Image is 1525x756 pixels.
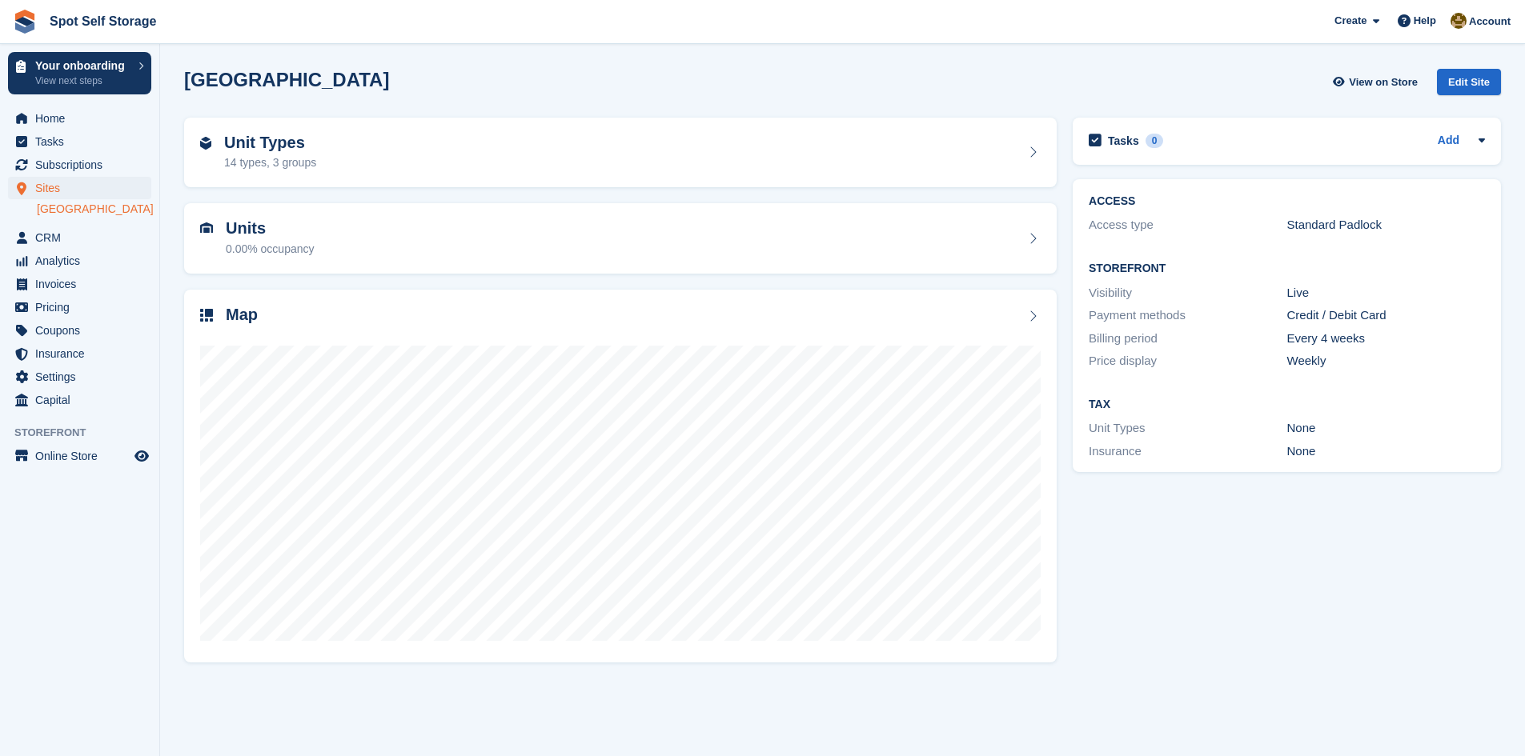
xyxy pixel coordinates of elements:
span: Home [35,107,131,130]
a: menu [8,107,151,130]
span: Capital [35,389,131,411]
a: Your onboarding View next steps [8,52,151,94]
a: Add [1438,132,1459,150]
div: Weekly [1287,352,1485,370]
div: None [1287,419,1485,438]
span: Create [1334,13,1366,29]
div: Visibility [1089,284,1286,302]
p: View next steps [35,74,130,88]
div: 0 [1146,134,1164,148]
span: View on Store [1349,74,1418,90]
a: menu [8,130,151,153]
div: Insurance [1089,442,1286,461]
span: Account [1469,14,1511,30]
img: stora-icon-8386f47178a22dfd0bd8f6a31ec36ba5ce8667c1dd55bd0f319d3a0aa187defe.svg [13,10,37,34]
a: menu [8,342,151,365]
a: Map [184,290,1057,663]
img: map-icn-33ee37083ee616e46c38cad1a60f524a97daa1e2b2c8c0bc3eb3415660979fc1.svg [200,309,213,322]
a: View on Store [1330,69,1424,95]
h2: ACCESS [1089,195,1485,208]
div: None [1287,442,1485,461]
a: menu [8,154,151,176]
a: menu [8,226,151,249]
span: Subscriptions [35,154,131,176]
a: Unit Types 14 types, 3 groups [184,118,1057,188]
span: Invoices [35,273,131,295]
img: Manoj Dubey [1451,13,1467,29]
div: Price display [1089,352,1286,370]
span: Tasks [35,130,131,153]
div: Edit Site [1437,69,1501,95]
span: Storefront [14,425,159,441]
a: menu [8,273,151,295]
span: Online Store [35,445,131,467]
span: CRM [35,226,131,249]
h2: Tasks [1108,134,1139,148]
div: Payment methods [1089,306,1286,325]
h2: Storefront [1089,262,1485,275]
a: menu [8,296,151,318]
h2: Tax [1089,398,1485,411]
span: Help [1414,13,1436,29]
h2: [GEOGRAPHIC_DATA] [184,69,389,90]
a: Units 0.00% occupancy [184,203,1057,274]
span: Insurance [35,342,131,365]
span: Pricing [35,296,131,318]
div: Unit Types [1089,419,1286,438]
h2: Unit Types [224,134,316,152]
h2: Units [226,219,315,238]
a: menu [8,389,151,411]
a: Preview store [132,446,151,466]
div: Every 4 weeks [1287,330,1485,348]
div: Credit / Debit Card [1287,306,1485,325]
div: 14 types, 3 groups [224,154,316,171]
div: Access type [1089,216,1286,234]
a: [GEOGRAPHIC_DATA] [37,202,151,217]
a: menu [8,319,151,342]
a: menu [8,250,151,272]
span: Analytics [35,250,131,272]
span: Sites [35,177,131,199]
div: Standard Padlock [1287,216,1485,234]
a: Edit Site [1437,69,1501,102]
span: Coupons [35,319,131,342]
span: Settings [35,366,131,388]
p: Your onboarding [35,60,130,71]
a: menu [8,177,151,199]
img: unit-type-icn-2b2737a686de81e16bb02015468b77c625bbabd49415b5ef34ead5e3b44a266d.svg [200,137,211,150]
a: Spot Self Storage [43,8,163,34]
h2: Map [226,306,258,324]
img: unit-icn-7be61d7bf1b0ce9d3e12c5938cc71ed9869f7b940bace4675aadf7bd6d80202e.svg [200,222,213,234]
a: menu [8,445,151,467]
div: Billing period [1089,330,1286,348]
a: menu [8,366,151,388]
div: 0.00% occupancy [226,241,315,258]
div: Live [1287,284,1485,302]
